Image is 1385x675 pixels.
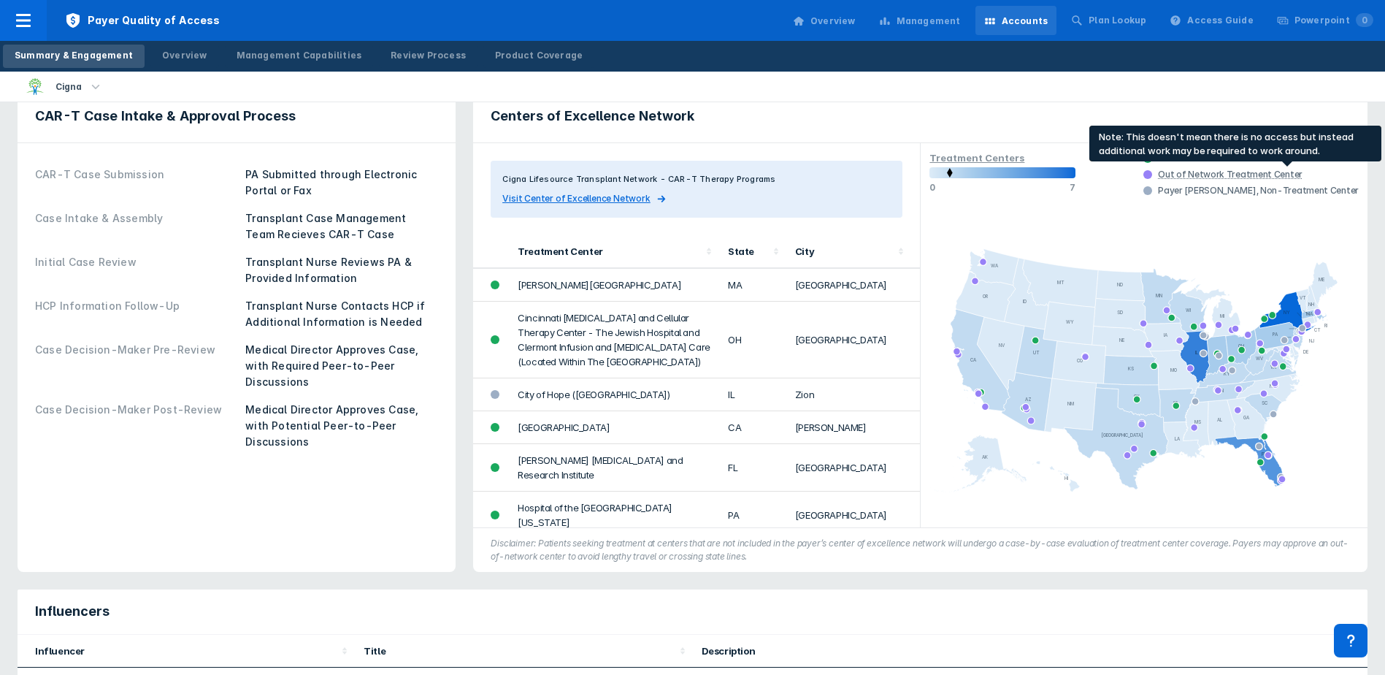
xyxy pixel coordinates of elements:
[35,254,237,286] div: Initial Case Review
[509,378,719,411] td: City of Hope ([GEOGRAPHIC_DATA])
[502,191,891,206] a: Visit Center of Excellence Network
[3,45,145,68] a: Summary & Engagement
[929,182,935,193] p: 0
[1334,624,1367,657] div: Contact Support
[870,6,970,35] a: Management
[929,152,1024,164] span: Treatment Centers
[35,167,237,199] div: CAR-T Case Submission
[786,269,921,302] td: [GEOGRAPHIC_DATA]
[1187,14,1253,27] div: Access Guide
[491,107,1350,125] h3: Centers of Excellence Network
[786,378,921,411] td: Zion
[786,411,921,444] td: [PERSON_NAME]
[35,298,237,330] div: HCP Information Follow-Up
[784,6,864,35] a: Overview
[483,45,594,68] a: Product Coverage
[719,302,786,378] td: OH
[502,172,775,186] span: Cigna Lifesource Transplant Network - CAR-T Therapy Programs
[225,45,374,68] a: Management Capabilities
[245,342,438,390] div: Medical Director Approves Case, with Required Peer-to-Peer Discussions
[1356,13,1373,27] span: 0
[719,492,786,539] td: PA
[1089,14,1146,27] div: Plan Lookup
[245,167,438,199] div: PA Submitted through Electronic Portal or Fax
[518,245,702,257] div: Treatment Center
[26,78,44,94] img: cigna
[719,411,786,444] td: CA
[897,15,961,28] div: Management
[35,645,337,657] div: Influencer
[502,191,650,206] span: Visit Center of Excellence Network
[35,603,110,620] span: Influencers
[364,645,675,657] div: Title
[509,269,719,302] td: [PERSON_NAME][GEOGRAPHIC_DATA]
[719,269,786,302] td: MA
[509,302,719,378] td: Cincinnati [MEDICAL_DATA] and Cellular Therapy Center - The Jewish Hospital and Clermont Infusion...
[1158,169,1302,180] div: Out of Network Treatment Center
[509,411,719,444] td: [GEOGRAPHIC_DATA]
[50,77,88,97] div: Cigna
[1070,182,1075,193] p: 7
[162,49,207,62] div: Overview
[1294,14,1373,27] div: Powerpoint
[9,72,121,102] button: Cigna
[810,15,856,28] div: Overview
[150,45,219,68] a: Overview
[795,245,894,257] div: City
[1143,185,1359,197] div: Payer [PERSON_NAME], Non-Treatment Center
[786,492,921,539] td: [GEOGRAPHIC_DATA]
[509,444,719,492] td: [PERSON_NAME] [MEDICAL_DATA] and Research Institute
[1143,153,1359,164] div: In Network Treatment Center
[702,645,1351,657] div: Description
[35,210,237,243] div: Case Intake & Assembly
[245,298,438,330] div: Transplant Nurse Contacts HCP if Additional Information is Needed
[495,49,583,62] div: Product Coverage
[509,492,719,539] td: Hospital of the [GEOGRAPHIC_DATA][US_STATE]
[391,49,466,62] div: Review Process
[35,107,438,125] h3: CAR-T Case Intake & Approval Process
[719,378,786,411] td: IL
[728,245,769,257] div: State
[975,6,1057,35] a: Accounts
[786,444,921,492] td: [GEOGRAPHIC_DATA]
[379,45,477,68] a: Review Process
[245,254,438,286] div: Transplant Nurse Reviews PA & Provided Information
[245,210,438,243] div: Transplant Case Management Team Recieves CAR-T Case
[245,402,438,450] div: Medical Director Approves Case, with Potential Peer-to-Peer Discussions
[237,49,362,62] div: Management Capabilities
[1002,15,1048,28] div: Accounts
[35,402,237,450] div: Case Decision-Maker Post-Review
[719,444,786,492] td: FL
[35,342,237,390] div: Case Decision-Maker Pre-Review
[491,537,1350,563] figcaption: Disclaimer: Patients seeking treatment at centers that are not included in the payer’s center of ...
[786,302,921,378] td: [GEOGRAPHIC_DATA]
[15,49,133,62] div: Summary & Engagement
